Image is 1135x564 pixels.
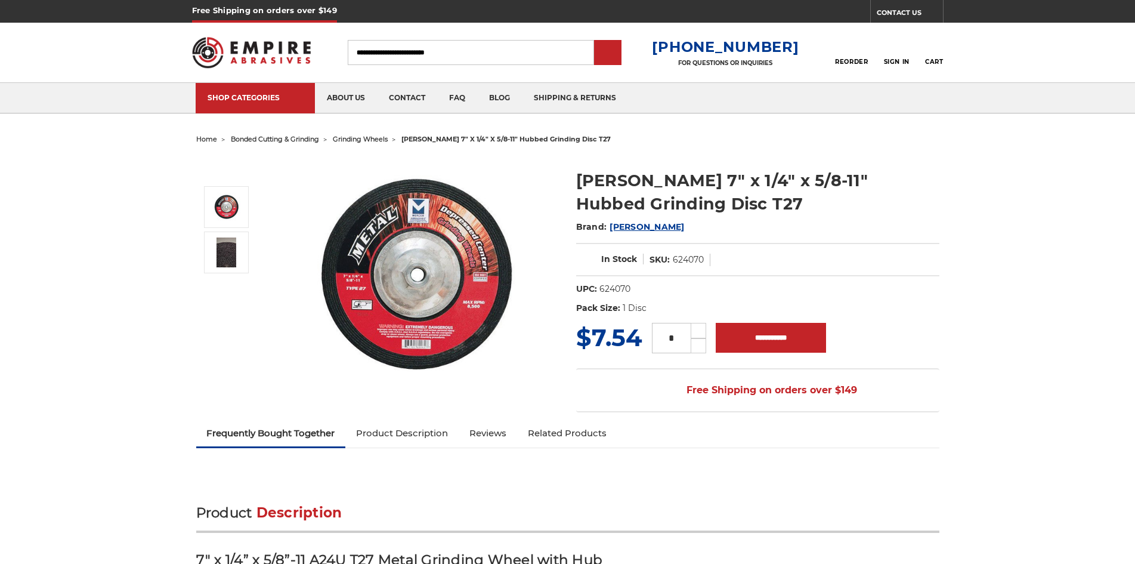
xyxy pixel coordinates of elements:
[884,58,910,66] span: Sign In
[877,6,943,23] a: CONTACT US
[673,254,704,266] dd: 624070
[925,39,943,66] a: Cart
[522,83,628,113] a: shipping & returns
[576,323,642,352] span: $7.54
[256,504,342,521] span: Description
[459,420,517,446] a: Reviews
[925,58,943,66] span: Cart
[652,38,799,56] a: [PHONE_NUMBER]
[212,192,242,222] img: 7" x 1/4" x 5/8"-11 Grinding Disc with Hub
[601,254,637,264] span: In Stock
[517,420,617,446] a: Related Products
[333,135,388,143] a: grinding wheels
[596,41,620,65] input: Submit
[208,93,303,102] div: SHOP CATEGORIES
[599,283,630,295] dd: 624070
[401,135,611,143] span: [PERSON_NAME] 7" x 1/4" x 5/8-11" hubbed grinding disc t27
[345,420,459,446] a: Product Description
[650,254,670,266] dt: SKU:
[437,83,477,113] a: faq
[377,83,437,113] a: contact
[231,135,319,143] a: bonded cutting & grinding
[835,58,868,66] span: Reorder
[623,302,647,315] dd: 1 Disc
[196,504,252,521] span: Product
[576,302,620,315] dt: Pack Size:
[576,283,597,295] dt: UPC:
[652,59,799,67] p: FOR QUESTIONS OR INQUIRIES
[835,39,868,65] a: Reorder
[576,169,939,215] h1: [PERSON_NAME] 7" x 1/4" x 5/8-11" Hubbed Grinding Disc T27
[477,83,522,113] a: blog
[298,156,537,395] img: 7" x 1/4" x 5/8"-11 Grinding Disc with Hub
[196,135,217,143] a: home
[217,238,236,267] img: Close up of Single Grain Grinding Wheel
[196,420,346,446] a: Frequently Bought Together
[315,83,377,113] a: about us
[658,378,857,402] span: Free Shipping on orders over $149
[576,221,607,232] span: Brand:
[610,221,684,232] a: [PERSON_NAME]
[192,29,311,76] img: Empire Abrasives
